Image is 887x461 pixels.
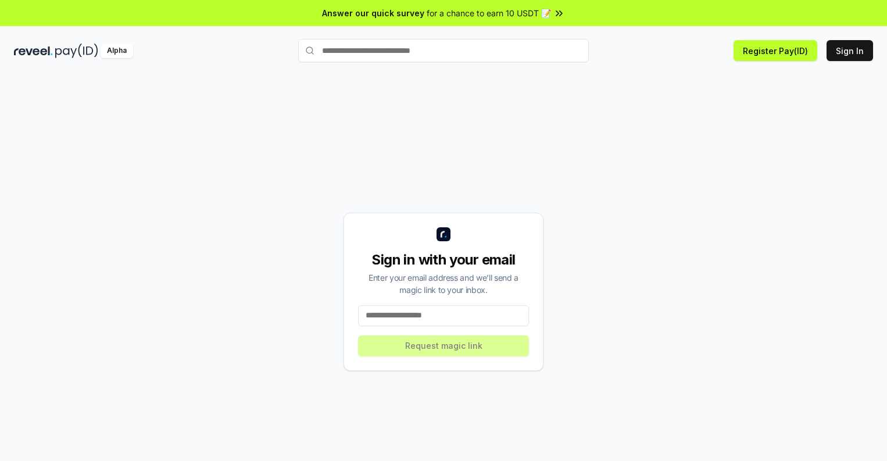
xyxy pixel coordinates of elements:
button: Register Pay(ID) [734,40,817,61]
span: for a chance to earn 10 USDT 📝 [427,7,551,19]
button: Sign In [827,40,873,61]
img: logo_small [437,227,450,241]
div: Enter your email address and we’ll send a magic link to your inbox. [358,271,529,296]
div: Alpha [101,44,133,58]
img: reveel_dark [14,44,53,58]
span: Answer our quick survey [322,7,424,19]
div: Sign in with your email [358,251,529,269]
img: pay_id [55,44,98,58]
